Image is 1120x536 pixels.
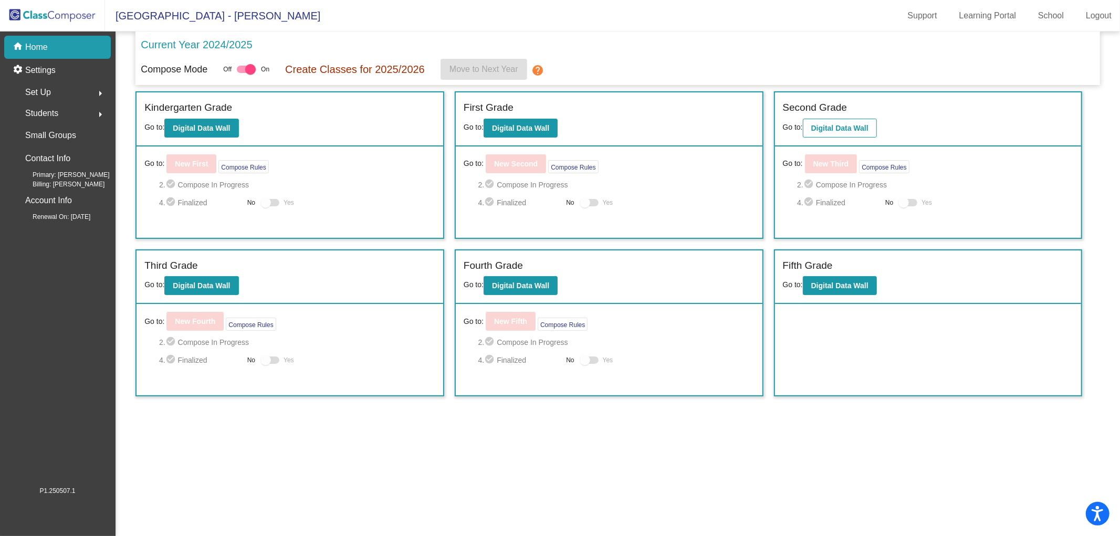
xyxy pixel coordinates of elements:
[492,281,549,290] b: Digital Data Wall
[284,196,294,209] span: Yes
[159,354,242,366] span: 4. Finalized
[165,196,178,209] mat-icon: check_circle
[566,198,574,207] span: No
[538,318,588,331] button: Compose Rules
[173,281,230,290] b: Digital Data Wall
[484,336,497,349] mat-icon: check_circle
[783,258,833,274] label: Fifth Grade
[464,280,484,289] span: Go to:
[1030,7,1072,24] a: School
[1077,7,1120,24] a: Logout
[261,65,269,74] span: On
[165,354,178,366] mat-icon: check_circle
[25,128,76,143] p: Small Groups
[478,336,755,349] span: 2. Compose In Progress
[166,312,224,331] button: New Fourth
[548,160,598,173] button: Compose Rules
[478,354,561,366] span: 4. Finalized
[94,108,107,121] mat-icon: arrow_right
[164,119,238,138] button: Digital Data Wall
[464,316,484,327] span: Go to:
[159,336,435,349] span: 2. Compose In Progress
[811,281,868,290] b: Digital Data Wall
[25,193,72,208] p: Account Info
[494,160,538,168] b: New Second
[165,336,178,349] mat-icon: check_circle
[13,41,25,54] mat-icon: home
[566,355,574,365] span: No
[484,178,497,191] mat-icon: check_circle
[159,178,435,191] span: 2. Compose In Progress
[223,65,232,74] span: Off
[484,196,497,209] mat-icon: check_circle
[247,198,255,207] span: No
[464,123,484,131] span: Go to:
[165,178,178,191] mat-icon: check_circle
[603,196,613,209] span: Yes
[531,64,544,77] mat-icon: help
[94,87,107,100] mat-icon: arrow_right
[25,41,48,54] p: Home
[226,318,276,331] button: Compose Rules
[813,160,849,168] b: New Third
[486,154,546,173] button: New Second
[144,158,164,169] span: Go to:
[141,62,207,77] p: Compose Mode
[783,280,803,289] span: Go to:
[16,180,104,189] span: Billing: [PERSON_NAME]
[803,196,816,209] mat-icon: check_circle
[783,100,847,115] label: Second Grade
[951,7,1025,24] a: Learning Portal
[464,100,514,115] label: First Grade
[484,276,558,295] button: Digital Data Wall
[25,85,51,100] span: Set Up
[144,316,164,327] span: Go to:
[478,178,755,191] span: 2. Compose In Progress
[144,123,164,131] span: Go to:
[441,59,527,80] button: Move to Next Year
[144,258,197,274] label: Third Grade
[218,160,268,173] button: Compose Rules
[105,7,320,24] span: [GEOGRAPHIC_DATA] - [PERSON_NAME]
[464,158,484,169] span: Go to:
[144,280,164,289] span: Go to:
[144,100,232,115] label: Kindergarten Grade
[803,119,877,138] button: Digital Data Wall
[811,124,868,132] b: Digital Data Wall
[16,170,110,180] span: Primary: [PERSON_NAME]
[783,158,803,169] span: Go to:
[486,312,536,331] button: New Fifth
[805,154,857,173] button: New Third
[13,64,25,77] mat-icon: settings
[284,354,294,366] span: Yes
[159,196,242,209] span: 4. Finalized
[478,196,561,209] span: 4. Finalized
[484,354,497,366] mat-icon: check_circle
[783,123,803,131] span: Go to:
[16,212,90,222] span: Renewal On: [DATE]
[285,61,425,77] p: Create Classes for 2025/2026
[603,354,613,366] span: Yes
[885,198,893,207] span: No
[25,106,58,121] span: Students
[141,37,252,52] p: Current Year 2024/2025
[922,196,932,209] span: Yes
[494,317,527,325] b: New Fifth
[166,154,216,173] button: New First
[797,196,880,209] span: 4. Finalized
[449,65,518,73] span: Move to Next Year
[484,119,558,138] button: Digital Data Wall
[175,160,208,168] b: New First
[25,64,56,77] p: Settings
[899,7,946,24] a: Support
[173,124,230,132] b: Digital Data Wall
[25,151,70,166] p: Contact Info
[164,276,238,295] button: Digital Data Wall
[797,178,1073,191] span: 2. Compose In Progress
[464,258,523,274] label: Fourth Grade
[859,160,909,173] button: Compose Rules
[175,317,215,325] b: New Fourth
[247,355,255,365] span: No
[803,276,877,295] button: Digital Data Wall
[803,178,816,191] mat-icon: check_circle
